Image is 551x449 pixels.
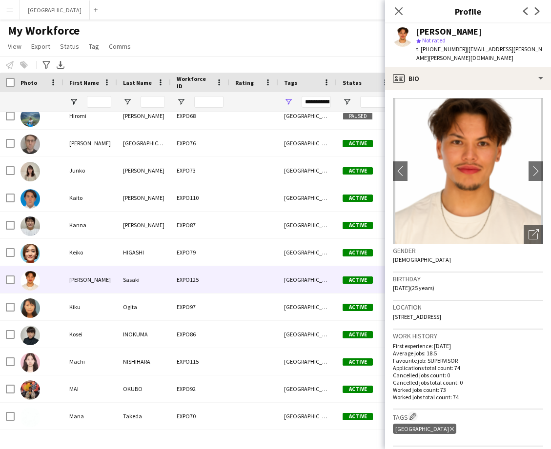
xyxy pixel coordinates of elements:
[27,40,54,53] a: Export
[393,393,543,401] p: Worked jobs total count: 74
[85,40,103,53] a: Tag
[393,342,543,350] p: First experience: [DATE]
[8,42,21,51] span: View
[56,40,83,53] a: Status
[20,79,37,86] span: Photo
[343,413,373,420] span: Active
[60,42,79,51] span: Status
[416,45,542,61] span: | [EMAIL_ADDRESS][PERSON_NAME][PERSON_NAME][DOMAIN_NAME]
[69,79,99,86] span: First Name
[343,304,373,311] span: Active
[117,239,171,266] div: HIGASHI
[117,403,171,429] div: Takeda
[393,424,456,434] div: [GEOGRAPHIC_DATA]
[63,293,117,320] div: Kiku
[63,321,117,348] div: Kosei
[20,0,90,20] button: [GEOGRAPHIC_DATA]
[20,408,40,427] img: Mana Takeda
[89,42,99,51] span: Tag
[393,364,543,371] p: Applications total count: 74
[63,130,117,156] div: [PERSON_NAME]
[20,298,40,318] img: Kiku Ogita
[343,140,373,147] span: Active
[20,189,40,209] img: Kaito Blake
[278,321,337,348] div: [GEOGRAPHIC_DATA]
[171,375,229,402] div: EXPO92
[278,239,337,266] div: [GEOGRAPHIC_DATA]
[63,184,117,211] div: Kaito
[284,98,293,106] button: Open Filter Menu
[393,256,451,263] span: [DEMOGRAPHIC_DATA]
[63,212,117,238] div: Kanna
[278,375,337,402] div: [GEOGRAPHIC_DATA]
[177,75,212,90] span: Workforce ID
[171,403,229,429] div: EXPO70
[393,371,543,379] p: Cancelled jobs count: 0
[105,40,135,53] a: Comms
[177,98,185,106] button: Open Filter Menu
[393,313,441,320] span: [STREET_ADDRESS]
[278,293,337,320] div: [GEOGRAPHIC_DATA]
[194,96,224,108] input: Workforce ID Filter Input
[55,59,66,71] app-action-btn: Export XLSX
[343,79,362,86] span: Status
[20,216,40,236] img: Kanna Osumi
[63,157,117,184] div: Junko
[117,130,171,156] div: [GEOGRAPHIC_DATA]
[360,96,389,108] input: Status Filter Input
[393,332,543,340] h3: Work history
[393,284,434,292] span: [DATE] (25 years)
[117,321,171,348] div: INOKUMA
[171,348,229,375] div: EXPO115
[87,96,111,108] input: First Name Filter Input
[278,212,337,238] div: [GEOGRAPHIC_DATA]
[171,321,229,348] div: EXPO86
[63,375,117,402] div: MAI
[171,212,229,238] div: EXPO87
[20,162,40,181] img: Junko Sato
[284,79,297,86] span: Tags
[235,79,254,86] span: Rating
[393,303,543,312] h3: Location
[171,130,229,156] div: EXPO76
[343,331,373,338] span: Active
[393,386,543,393] p: Worked jobs count: 73
[63,266,117,293] div: [PERSON_NAME]
[416,45,467,53] span: t. [PHONE_NUMBER]
[393,98,543,244] img: Crew avatar or photo
[422,37,446,44] span: Not rated
[63,403,117,429] div: Mana
[20,326,40,345] img: Kosei INOKUMA
[393,350,543,357] p: Average jobs: 18.5
[20,244,40,263] img: Keiko HIGASHI
[4,40,25,53] a: View
[416,27,482,36] div: [PERSON_NAME]
[8,23,80,38] span: My Workforce
[20,107,40,127] img: Hiromi Ozaki
[343,98,351,106] button: Open Filter Menu
[20,353,40,372] img: Machi NISHIHARA
[117,212,171,238] div: [PERSON_NAME]
[278,157,337,184] div: [GEOGRAPHIC_DATA]
[278,348,337,375] div: [GEOGRAPHIC_DATA]
[171,293,229,320] div: EXPO97
[171,184,229,211] div: EXPO110
[117,157,171,184] div: [PERSON_NAME]
[41,59,52,71] app-action-btn: Advanced filters
[141,96,165,108] input: Last Name Filter Input
[524,225,543,244] div: Open photos pop-in
[20,380,40,400] img: MAI OKUBO
[385,5,551,18] h3: Profile
[63,102,117,129] div: Hiromi
[117,293,171,320] div: Ogita
[278,184,337,211] div: [GEOGRAPHIC_DATA]
[31,42,50,51] span: Export
[109,42,131,51] span: Comms
[117,266,171,293] div: Sasaki
[343,276,373,284] span: Active
[117,184,171,211] div: [PERSON_NAME]
[343,386,373,393] span: Active
[63,348,117,375] div: Machi
[343,195,373,202] span: Active
[385,67,551,90] div: Bio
